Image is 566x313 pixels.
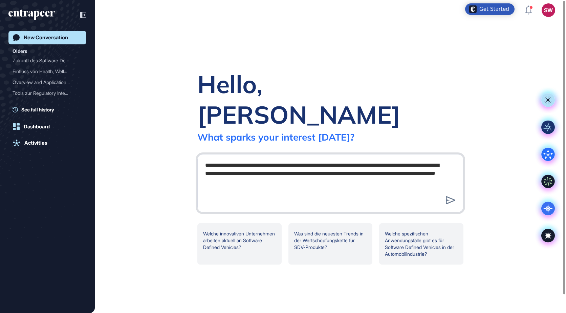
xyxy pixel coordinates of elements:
[197,131,354,143] div: What sparks your interest [DATE]?
[8,9,55,20] div: entrapeer-logo
[13,88,77,99] div: Tools zur Regulatory Inte...
[24,140,47,146] div: Activities
[13,88,82,99] div: Tools zur Regulatory Intelligence: Funktionen und Open Source-Status
[465,3,515,15] div: Open Get Started checklist
[197,69,463,130] div: Hello, [PERSON_NAME]
[469,5,477,13] img: launcher-image-alternative-text
[24,124,50,130] div: Dashboard
[13,55,77,66] div: Zukunft des Software Defi...
[379,223,463,265] div: Welche spezifischen Anwendungsfälle gibt es für Software Defined Vehicles in der Automobilindustrie?
[13,77,82,88] div: Overview and Applications of Sparklink Technology in the Automotive Industry and Potential Collab...
[197,223,282,265] div: Welche innovativen Unternehmen arbeiten aktuell an Software Defined Vehicles?
[13,66,82,77] div: Einfluss von Health, Well-Being und Self-Optimization im Kontext der Automobilindustrie und Socia...
[479,6,509,13] div: Get Started
[542,3,555,17] button: SW
[8,31,86,44] a: New Conversation
[13,106,86,113] a: See full history
[13,55,82,66] div: Zukunft des Software Defined Vehicle: Wertschöpfung, Anwendungsbereiche und Schlüsselrollen
[8,136,86,150] a: Activities
[13,47,27,55] div: Olders
[13,77,77,88] div: Overview and Applications...
[8,120,86,133] a: Dashboard
[21,106,54,113] span: See full history
[13,66,77,77] div: Einfluss von Health, Well...
[24,35,68,41] div: New Conversation
[288,223,373,265] div: Was sind die neuesten Trends in der Wertschöpfungskette für SDV-Produkte?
